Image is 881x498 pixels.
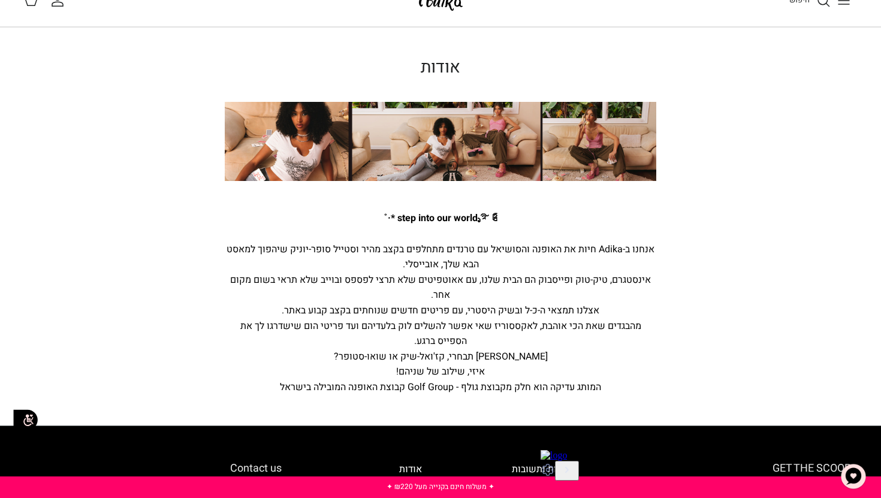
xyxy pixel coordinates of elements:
[30,462,282,475] h6: Contact us
[225,227,656,380] div: אנחנו ב-Adika חיות את האופנה והסושיאל עם טרנדים מתחלפים בקצב מהיר וסטייל סופר-יוניק שיהפוך למאסט ...
[225,380,656,396] div: המותג עדיקה הוא חלק מקבוצת גולף - Golf Group קבוצת האופנה המובילה בישראל
[9,403,42,436] img: accessibility_icon02.svg
[835,458,871,494] button: צ'אט
[399,462,422,476] a: אודות
[665,462,851,475] h6: GET THE SCOOP
[384,211,497,225] strong: step into our world ೃ࿐ ༊ *·˚
[225,58,656,78] h1: אודות
[5,5,31,16] img: logo
[387,481,494,492] a: ✦ משלוח חינם בקנייה מעל ₪220 ✦
[512,462,575,476] a: שאלות ותשובות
